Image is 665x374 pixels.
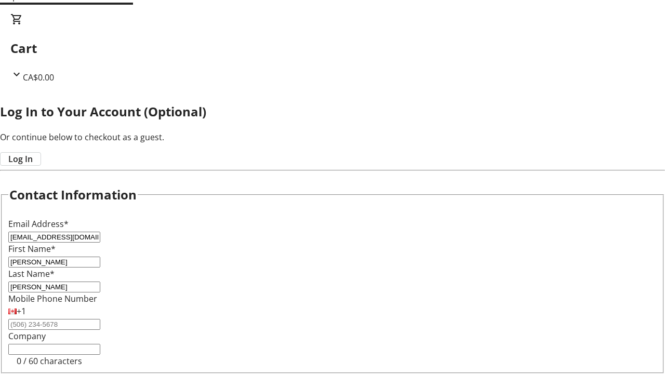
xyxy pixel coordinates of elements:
[8,319,100,330] input: (506) 234-5678
[8,293,97,304] label: Mobile Phone Number
[17,355,82,367] tr-character-limit: 0 / 60 characters
[9,185,137,204] h2: Contact Information
[8,153,33,165] span: Log In
[8,243,56,255] label: First Name*
[8,330,46,342] label: Company
[10,39,655,58] h2: Cart
[8,218,69,230] label: Email Address*
[8,268,55,279] label: Last Name*
[23,72,54,83] span: CA$0.00
[10,13,655,84] div: CartCA$0.00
